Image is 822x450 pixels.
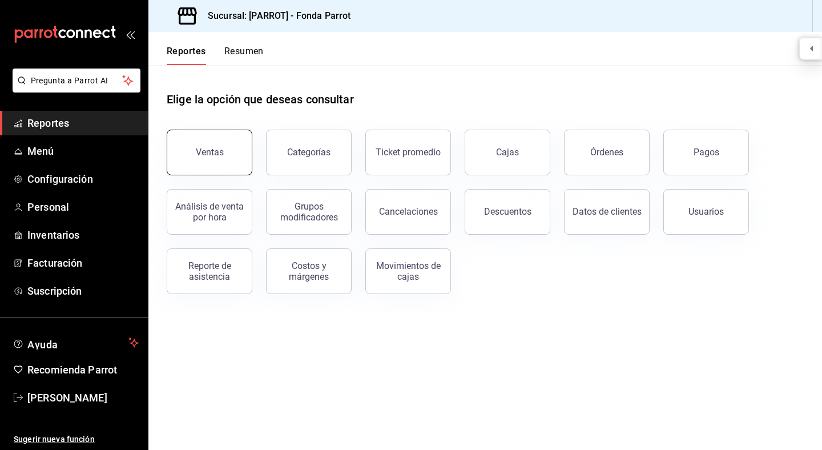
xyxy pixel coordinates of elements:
[590,147,623,158] div: Órdenes
[287,147,331,158] div: Categorías
[167,189,252,235] button: Análisis de venta por hora
[27,227,139,243] span: Inventarios
[266,130,352,175] button: Categorías
[224,46,264,65] button: Resumen
[167,130,252,175] button: Ventas
[126,30,135,39] button: open_drawer_menu
[27,171,139,187] span: Configuración
[273,201,344,223] div: Grupos modificadores
[167,46,206,65] button: Reportes
[663,130,749,175] button: Pagos
[663,189,749,235] button: Usuarios
[31,75,123,87] span: Pregunta a Parrot AI
[266,248,352,294] button: Costos y márgenes
[199,9,350,23] h3: Sucursal: [PARROT] - Fonda Parrot
[379,206,438,217] div: Cancelaciones
[27,199,139,215] span: Personal
[365,189,451,235] button: Cancelaciones
[496,147,519,158] div: Cajas
[465,130,550,175] button: Cajas
[376,147,441,158] div: Ticket promedio
[573,206,642,217] div: Datos de clientes
[174,201,245,223] div: Análisis de venta por hora
[266,189,352,235] button: Grupos modificadores
[27,143,139,159] span: Menú
[365,248,451,294] button: Movimientos de cajas
[688,206,724,217] div: Usuarios
[8,83,140,95] a: Pregunta a Parrot AI
[27,115,139,131] span: Reportes
[27,390,139,405] span: [PERSON_NAME]
[196,147,224,158] div: Ventas
[564,189,650,235] button: Datos de clientes
[167,46,264,65] div: navigation tabs
[365,130,451,175] button: Ticket promedio
[27,255,139,271] span: Facturación
[694,147,719,158] div: Pagos
[13,69,140,93] button: Pregunta a Parrot AI
[373,260,444,282] div: Movimientos de cajas
[167,248,252,294] button: Reporte de asistencia
[174,260,245,282] div: Reporte de asistencia
[465,189,550,235] button: Descuentos
[27,336,124,349] span: Ayuda
[167,91,354,108] h1: Elige la opción que deseas consultar
[27,362,139,377] span: Recomienda Parrot
[564,130,650,175] button: Órdenes
[484,206,531,217] div: Descuentos
[14,433,139,445] span: Sugerir nueva función
[27,283,139,299] span: Suscripción
[273,260,344,282] div: Costos y márgenes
